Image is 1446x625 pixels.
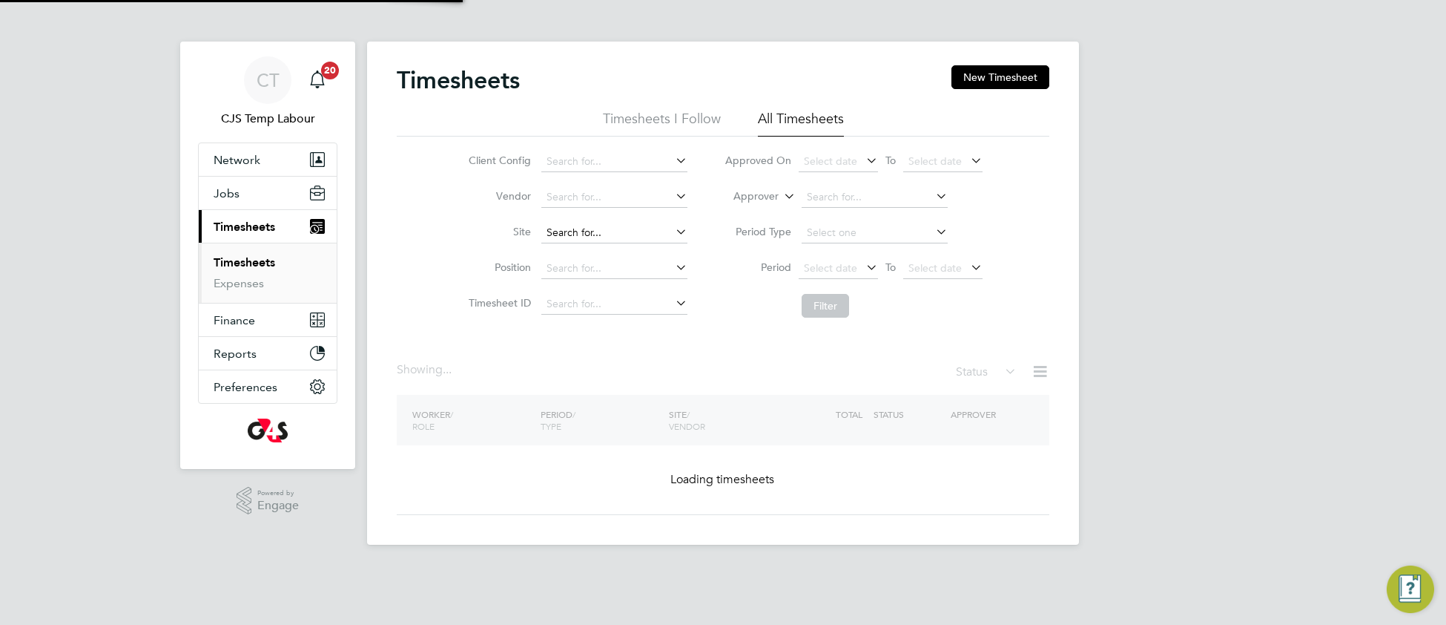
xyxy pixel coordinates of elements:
span: 20 [321,62,339,79]
a: CTCJS Temp Labour [198,56,337,128]
input: Search for... [541,223,687,243]
label: Position [464,261,531,274]
label: Approver [712,189,779,204]
label: Timesheet ID [464,296,531,310]
a: Powered byEngage [237,487,300,515]
a: Timesheets [214,255,275,269]
button: Jobs [199,177,337,209]
span: Select date [908,154,962,168]
div: Showing [397,362,455,378]
li: All Timesheets [758,110,844,137]
span: Finance [214,313,255,327]
label: Site [464,225,531,238]
span: Powered by [257,487,299,500]
input: Search for... [541,258,687,279]
span: CT [257,71,280,90]
button: Timesheets [199,210,337,243]
label: Approved On [724,154,791,167]
button: New Timesheet [951,65,1049,89]
label: Period [724,261,791,274]
span: ... [443,362,452,377]
span: Timesheets [214,220,275,234]
li: Timesheets I Follow [603,110,721,137]
span: To [881,258,900,277]
a: Go to home page [198,419,337,442]
button: Finance [199,304,337,336]
a: Expenses [214,276,264,290]
div: Status [956,362,1020,383]
button: Reports [199,337,337,370]
span: Select date [804,261,857,275]
input: Search for... [802,187,948,208]
span: To [881,151,900,170]
input: Search for... [541,294,687,315]
span: Reports [214,347,257,361]
input: Search for... [541,187,687,208]
nav: Main navigation [180,42,355,469]
div: Timesheets [199,243,337,303]
span: Preferences [214,380,277,394]
button: Filter [802,294,849,318]
span: Jobs [214,186,240,200]
a: 20 [303,56,332,104]
span: Engage [257,500,299,512]
button: Preferences [199,370,337,403]
h2: Timesheets [397,65,520,95]
button: Network [199,143,337,176]
img: g4s-logo-retina.png [248,419,288,442]
label: Period Type [724,225,791,238]
label: Vendor [464,189,531,203]
label: Client Config [464,154,531,167]
span: Network [214,153,260,167]
button: Engage Resource Center [1387,566,1434,613]
span: Select date [804,154,857,168]
input: Search for... [541,151,687,172]
span: CJS Temp Labour [198,110,337,128]
input: Select one [802,223,948,243]
span: Select date [908,261,962,275]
